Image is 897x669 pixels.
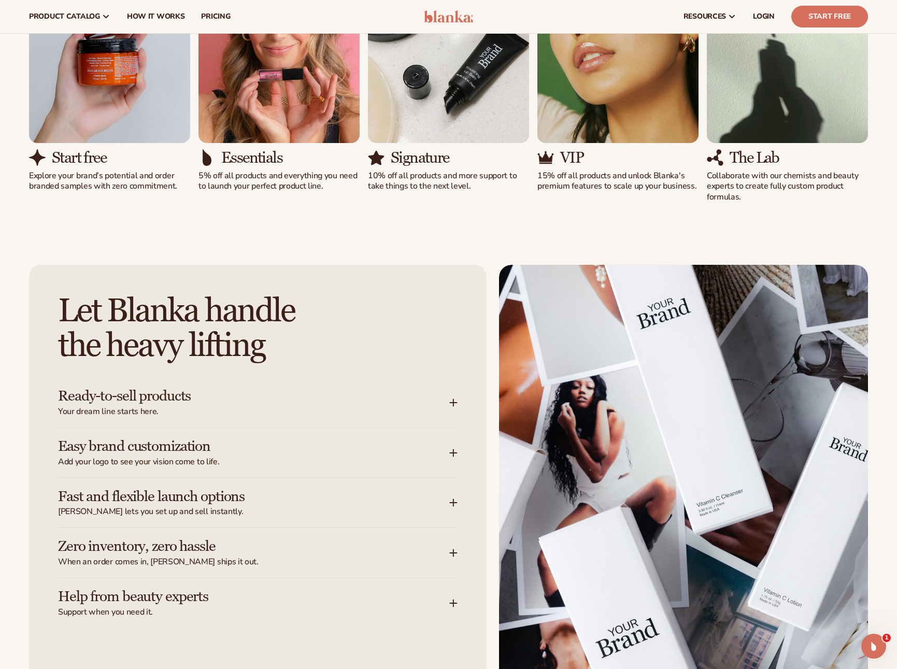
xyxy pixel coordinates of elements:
[58,489,418,505] h3: Fast and flexible launch options
[537,149,554,166] img: Shopify Image 14
[707,170,868,203] p: Collaborate with our chemists and beauty experts to create fully custom product formulas.
[368,149,385,166] img: Shopify Image 12
[791,6,868,27] a: Start Free
[58,607,449,618] span: Support when you need it.
[882,634,891,642] span: 1
[198,149,215,166] img: Shopify Image 10
[861,634,886,659] iframe: Intercom live chat
[58,294,458,363] h2: Let Blanka handle the heavy lifting
[753,12,775,21] span: LOGIN
[58,557,449,567] span: When an order comes in, [PERSON_NAME] ships it out.
[29,12,100,21] span: product catalog
[198,170,360,192] p: 5% off all products and everything you need to launch your perfect product line.
[58,406,449,417] span: Your dream line starts here.
[58,438,418,454] h3: Easy brand customization
[368,170,529,192] p: 10% off all products and more support to take things to the next level.
[424,10,473,23] img: logo
[560,149,583,166] h3: VIP
[58,506,449,517] span: [PERSON_NAME] lets you set up and sell instantly.
[58,388,418,404] h3: Ready-to-sell products
[52,149,106,166] h3: Start free
[537,170,699,192] p: 15% off all products and unlock Blanka's premium features to scale up your business.
[58,457,449,467] span: Add your logo to see your vision come to life.
[730,149,779,166] h3: The Lab
[127,12,185,21] span: How It Works
[29,170,190,192] p: Explore your brand’s potential and order branded samples with zero commitment.
[201,12,230,21] span: pricing
[684,12,726,21] span: resources
[221,149,282,166] h3: Essentials
[707,149,723,166] img: Shopify Image 16
[29,149,46,166] img: Shopify Image 8
[391,149,449,166] h3: Signature
[58,589,418,605] h3: Help from beauty experts
[58,538,418,554] h3: Zero inventory, zero hassle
